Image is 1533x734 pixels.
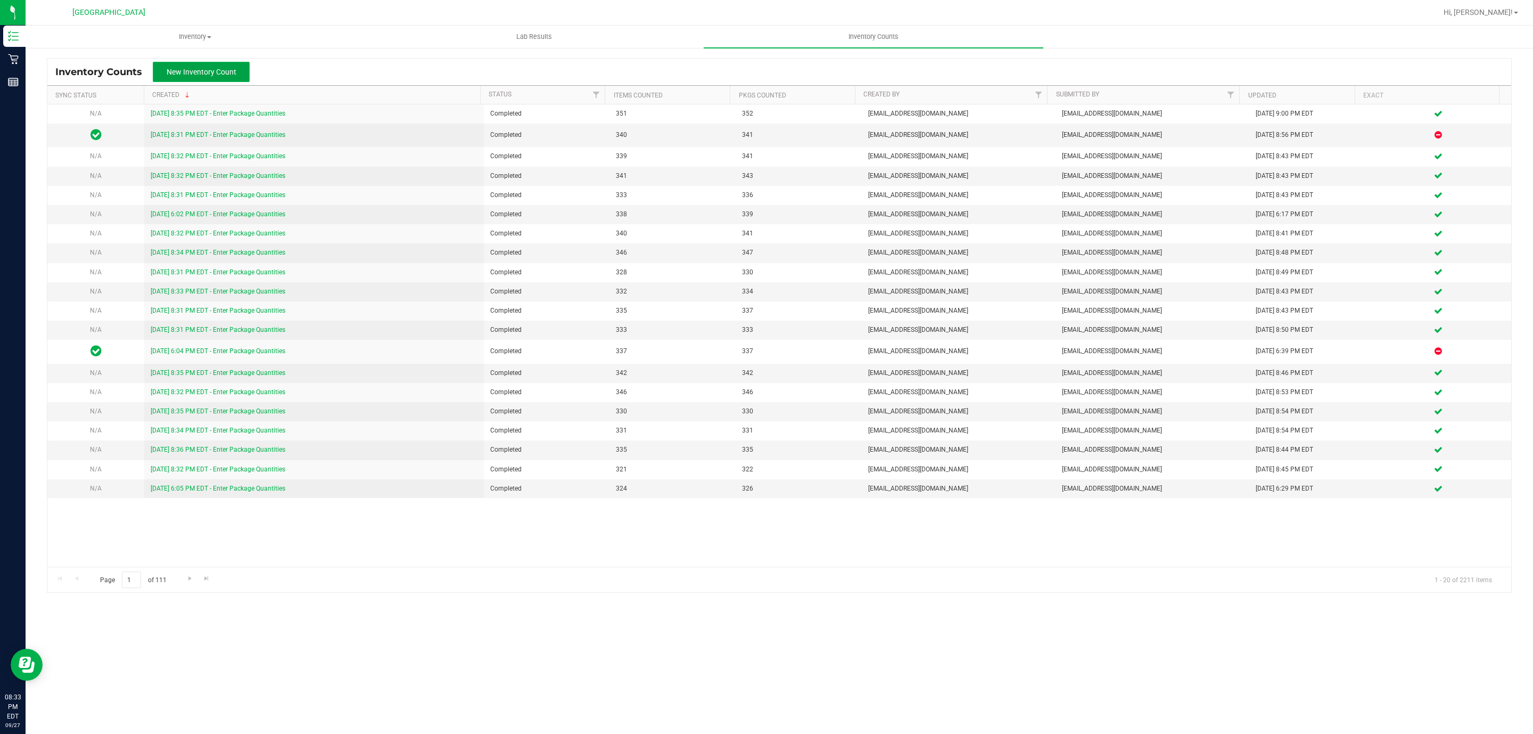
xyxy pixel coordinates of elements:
span: 331 [742,426,855,436]
span: Inventory [26,32,364,42]
p: 08:33 PM EDT [5,692,21,721]
a: [DATE] 8:32 PM EDT - Enter Package Quantities [151,388,285,396]
span: [EMAIL_ADDRESS][DOMAIN_NAME] [868,229,1049,239]
a: Submitted By [1056,91,1099,98]
span: 321 [616,464,729,475]
div: [DATE] 8:43 PM EDT [1256,151,1359,161]
a: [DATE] 8:32 PM EDT - Enter Package Quantities [151,466,285,473]
span: [EMAIL_ADDRESS][DOMAIN_NAME] [868,151,1049,161]
span: 341 [742,151,855,161]
div: [DATE] 8:49 PM EDT [1256,267,1359,278]
span: N/A [90,210,102,218]
span: Completed [490,151,604,161]
iframe: Resource center [11,649,43,681]
span: N/A [90,466,102,473]
a: [DATE] 8:31 PM EDT - Enter Package Quantities [151,307,285,314]
a: [DATE] 8:31 PM EDT - Enter Package Quantities [151,191,285,199]
span: Completed [490,426,604,436]
a: [DATE] 8:36 PM EDT - Enter Package Quantities [151,446,285,453]
span: N/A [90,388,102,396]
span: [EMAIL_ADDRESS][DOMAIN_NAME] [1062,209,1243,219]
a: Created By [863,91,900,98]
a: Items Counted [614,92,663,99]
span: [EMAIL_ADDRESS][DOMAIN_NAME] [868,368,1049,378]
span: [EMAIL_ADDRESS][DOMAIN_NAME] [868,445,1049,455]
span: Completed [490,325,604,335]
div: [DATE] 8:48 PM EDT [1256,248,1359,258]
span: [EMAIL_ADDRESS][DOMAIN_NAME] [1062,368,1243,378]
span: N/A [90,230,102,237]
span: 336 [742,190,855,200]
span: Completed [490,368,604,378]
span: 347 [742,248,855,258]
span: [EMAIL_ADDRESS][DOMAIN_NAME] [1062,306,1243,316]
span: 337 [616,346,729,356]
inline-svg: Retail [8,54,19,64]
span: [EMAIL_ADDRESS][DOMAIN_NAME] [868,387,1049,397]
div: [DATE] 8:43 PM EDT [1256,171,1359,181]
span: Completed [490,267,604,278]
span: N/A [90,288,102,295]
a: Status [489,91,512,98]
a: Go to the next page [182,572,197,586]
a: Filter [587,86,605,104]
span: 324 [616,484,729,494]
span: 331 [616,426,729,436]
span: [EMAIL_ADDRESS][DOMAIN_NAME] [1062,325,1243,335]
span: 342 [616,368,729,378]
span: Hi, [PERSON_NAME]! [1444,8,1513,17]
a: Inventory Counts [704,26,1043,48]
span: Inventory Counts [55,66,153,78]
span: N/A [90,172,102,180]
span: 341 [616,171,729,181]
span: [EMAIL_ADDRESS][DOMAIN_NAME] [868,267,1049,278]
a: Filter [1222,86,1239,104]
a: [DATE] 8:31 PM EDT - Enter Package Quantities [151,326,285,333]
span: [EMAIL_ADDRESS][DOMAIN_NAME] [868,248,1049,258]
span: Completed [490,406,604,417]
span: 339 [742,209,855,219]
span: [EMAIL_ADDRESS][DOMAIN_NAME] [868,287,1049,297]
span: Completed [490,484,604,494]
span: [EMAIL_ADDRESS][DOMAIN_NAME] [1062,464,1243,475]
div: [DATE] 8:44 PM EDT [1256,445,1359,455]
span: Completed [490,387,604,397]
span: N/A [90,152,102,160]
span: [EMAIL_ADDRESS][DOMAIN_NAME] [868,130,1049,140]
a: [DATE] 8:35 PM EDT - Enter Package Quantities [151,110,285,117]
span: 335 [616,445,729,455]
span: Completed [490,346,604,356]
a: [DATE] 8:35 PM EDT - Enter Package Quantities [151,407,285,415]
span: [EMAIL_ADDRESS][DOMAIN_NAME] [1062,267,1243,278]
a: [DATE] 8:34 PM EDT - Enter Package Quantities [151,249,285,256]
span: 322 [742,464,855,475]
span: [EMAIL_ADDRESS][DOMAIN_NAME] [1062,484,1243,494]
a: Go to the last page [199,572,215,586]
span: 333 [742,325,855,335]
a: [DATE] 8:31 PM EDT - Enter Package Quantities [151,268,285,276]
span: 330 [742,267,855,278]
div: [DATE] 9:00 PM EDT [1256,109,1359,119]
span: 343 [742,171,855,181]
a: Sync Status [55,92,96,99]
span: New Inventory Count [167,68,236,76]
a: [DATE] 8:33 PM EDT - Enter Package Quantities [151,288,285,295]
a: [DATE] 6:02 PM EDT - Enter Package Quantities [151,210,285,218]
span: 351 [616,109,729,119]
span: Completed [490,130,604,140]
div: [DATE] 6:17 PM EDT [1256,209,1359,219]
span: Completed [490,109,604,119]
div: [DATE] 6:39 PM EDT [1256,346,1359,356]
span: N/A [90,427,102,434]
span: [EMAIL_ADDRESS][DOMAIN_NAME] [868,209,1049,219]
div: [DATE] 8:43 PM EDT [1256,306,1359,316]
a: [DATE] 8:34 PM EDT - Enter Package Quantities [151,427,285,434]
span: In Sync [90,127,102,142]
div: [DATE] 8:54 PM EDT [1256,426,1359,436]
span: Completed [490,209,604,219]
span: N/A [90,307,102,314]
span: 326 [742,484,855,494]
button: New Inventory Count [153,62,250,82]
div: [DATE] 6:29 PM EDT [1256,484,1359,494]
span: 341 [742,229,855,239]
